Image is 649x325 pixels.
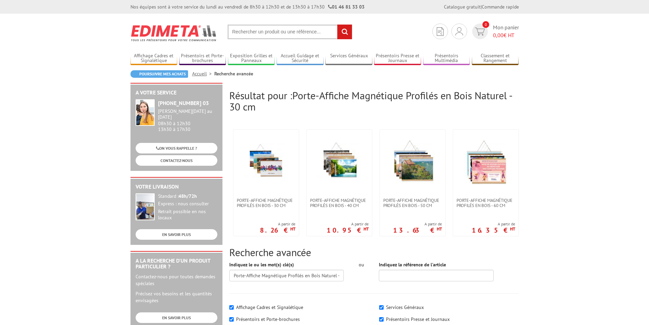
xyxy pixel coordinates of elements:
[130,70,188,78] a: Poursuivre mes achats
[260,221,295,227] span: A partir de
[379,317,384,322] input: Présentoirs Presse et Journaux
[179,193,197,199] strong: 48h/72h
[327,221,369,227] span: A partir de
[325,53,372,64] a: Services Généraux
[179,53,226,64] a: Présentoirs et Porte-brochures
[136,143,217,153] a: ON VOUS RAPPELLE ?
[158,193,217,200] div: Standard :
[136,290,217,304] p: Précisez vos besoins et les quantités envisagées
[390,140,435,184] img: PORTE-AFFICHE MAGNÉTIQUE PROFILÉS EN BOIS - 50 cm
[136,184,217,190] h2: Votre livraison
[393,221,442,227] span: A partir de
[482,21,489,28] span: 0
[229,317,234,322] input: Présentoirs et Porte-brochures
[457,198,515,208] span: PORTE-AFFICHE MAGNÉTIQUE PROFILÉS EN BOIS - 60 cm
[244,140,288,184] img: PORTE-AFFICHE MAGNÉTIQUE PROFILÉS EN BOIS - 30 cm
[423,53,470,64] a: Présentoirs Multimédia
[510,226,515,232] sup: HT
[130,20,217,46] img: Edimeta
[472,221,515,227] span: A partir de
[464,140,508,184] img: PORTE-AFFICHE MAGNÉTIQUE PROFILÉS EN BOIS - 60 cm
[472,228,515,232] p: 16.35 €
[233,198,299,208] a: PORTE-AFFICHE MAGNÉTIQUE PROFILÉS EN BOIS - 30 cm
[277,53,324,64] a: Accueil Guidage et Sécurité
[158,209,217,221] div: Retrait possible en nos locaux
[379,305,384,310] input: Services Généraux
[236,304,303,310] label: Affichage Cadres et Signalétique
[136,229,217,240] a: EN SAVOIR PLUS
[437,226,442,232] sup: HT
[493,24,519,39] span: Mon panier
[136,258,217,270] h2: A la recherche d'un produit particulier ?
[354,261,369,268] div: ou
[386,304,424,310] label: Services Généraux
[130,3,365,10] div: Nos équipes sont à votre service du lundi au vendredi de 8h30 à 12h30 et de 13h30 à 17h30
[260,228,295,232] p: 8.26 €
[290,226,295,232] sup: HT
[455,27,463,35] img: devis rapide
[229,247,519,258] h2: Recherche avancée
[229,261,294,268] label: Indiquez le ou les mot(s) clé(s)
[158,201,217,207] div: Express : nous consulter
[136,273,217,287] p: Contactez-nous pour toutes demandes spéciales
[229,89,512,113] span: Porte-Affiche Magnétique Profilés en Bois Naturel - 30 cm
[236,316,300,322] label: Présentoirs et Porte-brochures
[437,27,444,36] img: devis rapide
[136,155,217,166] a: CONTACTEZ-NOUS
[307,198,372,208] a: PORTE-AFFICHE MAGNÉTIQUE PROFILÉS EN BOIS - 40 cm
[328,4,365,10] strong: 01 46 81 33 03
[444,4,481,10] a: Catalogue gratuit
[229,305,234,310] input: Affichage Cadres et Signalétique
[158,108,217,120] div: [PERSON_NAME][DATE] au [DATE]
[136,193,155,220] img: widget-livraison.jpg
[493,32,504,39] span: 0,00
[158,108,217,132] div: 08h30 à 12h30 13h30 à 17h30
[482,4,519,10] a: Commande rapide
[136,90,217,96] h2: A votre service
[453,198,519,208] a: PORTE-AFFICHE MAGNÉTIQUE PROFILÉS EN BOIS - 60 cm
[228,25,352,39] input: Rechercher un produit ou une référence...
[380,198,445,208] a: PORTE-AFFICHE MAGNÉTIQUE PROFILÉS EN BOIS - 50 cm
[493,31,519,39] span: € HT
[192,71,214,77] a: Accueil
[136,312,217,323] a: EN SAVOIR PLUS
[136,99,155,126] img: widget-service.jpg
[337,25,352,39] input: rechercher
[386,316,450,322] label: Présentoirs Presse et Journaux
[364,226,369,232] sup: HT
[393,228,442,232] p: 13.63 €
[228,53,275,64] a: Exposition Grilles et Panneaux
[237,198,295,208] span: PORTE-AFFICHE MAGNÉTIQUE PROFILÉS EN BOIS - 30 cm
[327,228,369,232] p: 10.95 €
[379,261,446,268] label: Indiquez la référence de l'article
[374,53,421,64] a: Présentoirs Presse et Journaux
[229,90,519,112] h2: Résultat pour :
[383,198,442,208] span: PORTE-AFFICHE MAGNÉTIQUE PROFILÉS EN BOIS - 50 cm
[444,3,519,10] div: |
[214,70,253,77] li: Recherche avancée
[470,24,519,39] a: devis rapide 0 Mon panier 0,00€ HT
[130,53,177,64] a: Affichage Cadres et Signalétique
[317,140,361,184] img: PORTE-AFFICHE MAGNÉTIQUE PROFILÉS EN BOIS - 40 cm
[475,28,485,35] img: devis rapide
[472,53,519,64] a: Classement et Rangement
[158,100,209,106] strong: [PHONE_NUMBER] 03
[310,198,369,208] span: PORTE-AFFICHE MAGNÉTIQUE PROFILÉS EN BOIS - 40 cm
